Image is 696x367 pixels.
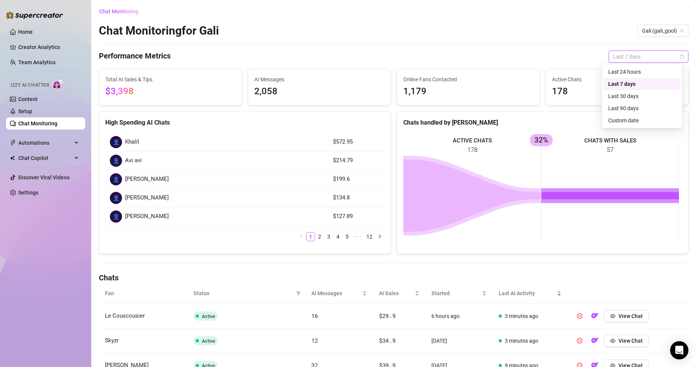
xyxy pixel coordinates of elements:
[193,289,293,297] span: Status
[18,29,33,35] a: Home
[18,190,38,196] a: Settings
[254,75,384,84] span: AI Messages
[618,313,643,319] span: View Chat
[311,289,361,297] span: AI Messages
[608,104,676,112] div: Last 90 days
[333,175,380,184] article: $199.6
[125,212,169,221] span: [PERSON_NAME]
[18,120,57,127] a: Chat Monitoring
[110,192,122,204] div: 👤
[604,310,649,322] button: View Chat
[18,174,70,180] a: Discover Viral Videos
[680,28,684,33] span: team
[591,337,599,344] img: OF
[110,155,122,167] div: 👤
[591,312,599,320] img: OF
[99,51,171,63] h4: Performance Metrics
[604,114,680,127] div: Custom date
[125,175,169,184] span: [PERSON_NAME]
[577,313,582,319] span: pause-circle
[105,337,119,344] span: Skyzr
[105,312,145,319] span: Le Couscousier
[604,335,649,347] button: View Chat
[604,78,680,90] div: Last 7 days
[105,75,235,84] span: Total AI Sales & Tips
[589,310,601,322] button: OF
[99,272,688,283] h4: Chats
[99,283,187,304] th: Fan
[10,155,15,161] img: Chat Copilot
[311,337,318,344] span: 12
[589,335,601,347] button: OF
[11,82,49,89] span: Izzy AI Chatter
[352,232,364,241] li: Next 5 Pages
[379,337,396,344] span: $34.9
[333,212,380,221] article: $127.89
[325,233,333,241] a: 3
[342,232,352,241] li: 5
[403,75,533,84] span: Online Fans Contacted
[425,304,493,329] td: 6 hours ago
[377,234,382,239] span: right
[379,312,396,320] span: $29.9
[202,338,215,344] span: Active
[99,5,144,17] button: Chat Monitoring
[18,59,55,65] a: Team Analytics
[6,11,63,19] img: logo-BBDzfeDw.svg
[373,283,425,304] th: AI Sales
[403,84,533,99] span: 1,179
[306,232,315,241] li: 1
[618,338,643,344] span: View Chat
[315,232,324,241] li: 2
[10,140,16,146] span: thunderbolt
[604,66,680,78] div: Last 24 hours
[334,233,342,241] a: 4
[306,233,315,241] a: 1
[299,234,304,239] span: left
[18,41,79,53] a: Creator Analytics
[552,75,682,84] span: Active Chats
[680,54,684,59] span: calendar
[577,338,582,343] span: pause-circle
[110,210,122,223] div: 👤
[99,8,138,14] span: Chat Monitoring
[333,232,342,241] li: 4
[125,138,139,147] span: Khalil
[604,90,680,102] div: Last 30 days
[604,102,680,114] div: Last 90 days
[18,96,38,102] a: Content
[375,232,384,241] button: right
[305,283,373,304] th: AI Messages
[425,329,493,353] td: [DATE]
[324,232,333,241] li: 3
[431,289,480,297] span: Started
[333,156,380,165] article: $214.79
[613,51,684,62] span: Last 7 days
[670,341,688,359] div: Open Intercom Messenger
[608,92,676,100] div: Last 30 days
[18,108,32,114] a: Setup
[105,118,384,127] div: High Spending AI Chats
[589,315,601,321] a: OF
[343,233,351,241] a: 5
[297,232,306,241] li: Previous Page
[552,84,682,99] span: 178
[333,138,380,147] article: $572.95
[610,313,615,319] span: eye
[375,232,384,241] li: Next Page
[364,233,375,241] a: 12
[297,232,306,241] button: left
[505,338,538,344] span: 3 minutes ago
[202,313,215,319] span: Active
[352,232,364,241] span: •••
[295,288,302,299] span: filter
[315,233,324,241] a: 2
[296,291,301,296] span: filter
[505,313,538,319] span: 3 minutes ago
[499,289,555,297] span: Last AI Activity
[425,283,493,304] th: Started
[608,116,676,125] div: Custom date
[379,289,413,297] span: AI Sales
[608,68,676,76] div: Last 24 hours
[110,136,122,148] div: 👤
